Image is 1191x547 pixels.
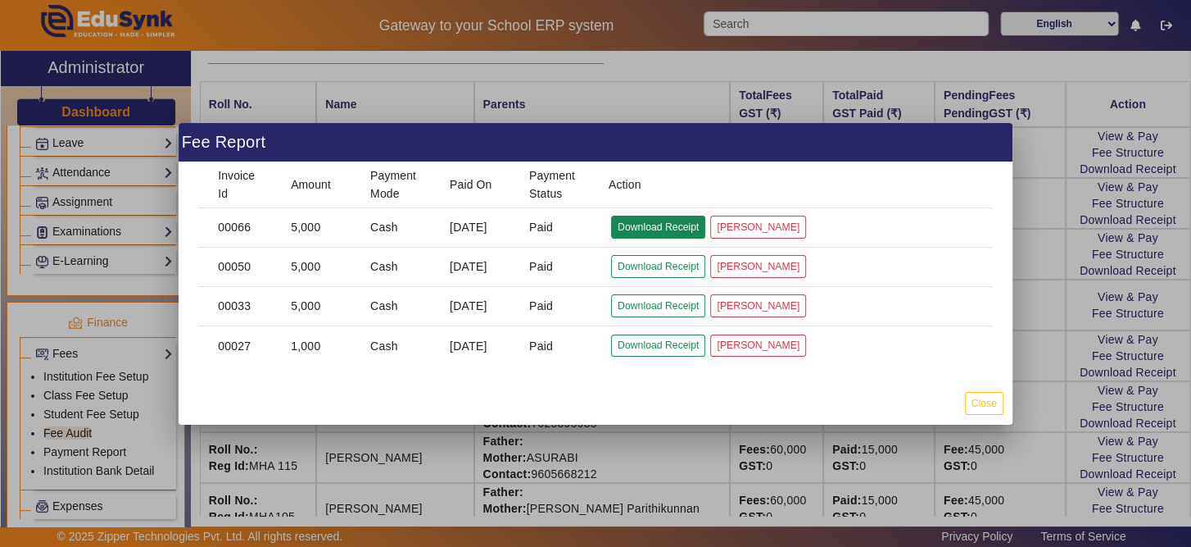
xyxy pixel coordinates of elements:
[357,248,437,287] mat-cell: Cash
[437,248,516,287] mat-cell: [DATE]
[278,248,357,287] mat-cell: 5,000
[516,162,595,208] mat-header-cell: Payment Status
[198,162,278,208] mat-header-cell: Invoice Id
[595,162,993,208] mat-header-cell: Action
[516,248,595,287] mat-cell: Paid
[516,208,595,248] mat-cell: Paid
[357,208,437,248] mat-cell: Cash
[611,294,705,317] button: Download Receipt
[710,216,806,238] button: [PERSON_NAME]
[179,123,1012,162] div: Fee Report
[198,208,278,248] mat-cell: 00066
[710,255,806,277] button: [PERSON_NAME]
[437,208,516,248] mat-cell: [DATE]
[611,216,705,238] button: Download Receipt
[611,255,705,277] button: Download Receipt
[516,287,595,326] mat-cell: Paid
[965,392,1003,414] button: Close
[278,287,357,326] mat-cell: 5,000
[357,162,437,208] mat-header-cell: Payment Mode
[357,287,437,326] mat-cell: Cash
[198,287,278,326] mat-cell: 00033
[516,326,595,366] mat-cell: Paid
[278,326,357,366] mat-cell: 1,000
[198,248,278,287] mat-cell: 00050
[611,335,705,357] button: Download Receipt
[278,208,357,248] mat-cell: 5,000
[437,326,516,366] mat-cell: [DATE]
[710,294,806,317] button: [PERSON_NAME]
[198,326,278,366] mat-cell: 00027
[278,162,357,208] mat-header-cell: Amount
[437,287,516,326] mat-cell: [DATE]
[357,326,437,366] mat-cell: Cash
[710,335,806,357] button: [PERSON_NAME]
[437,162,516,208] mat-header-cell: Paid On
